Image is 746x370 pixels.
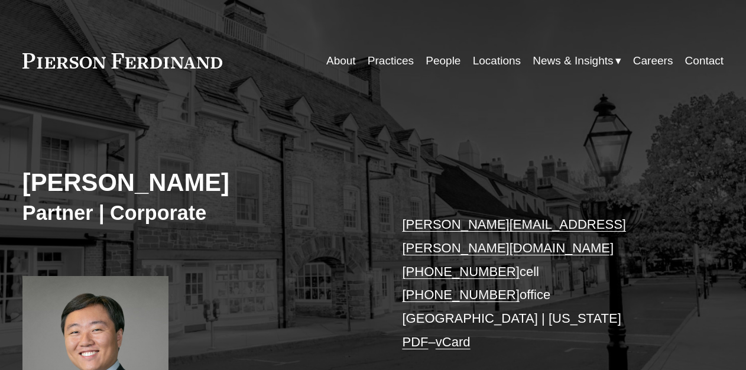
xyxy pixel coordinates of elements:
a: folder dropdown [533,50,621,72]
a: Practices [368,50,414,72]
a: [PHONE_NUMBER] [402,264,519,279]
a: People [426,50,460,72]
span: News & Insights [533,51,613,71]
a: PDF [402,335,428,349]
p: cell office [GEOGRAPHIC_DATA] | [US_STATE] – [402,213,694,353]
a: About [326,50,356,72]
a: Careers [633,50,673,72]
a: Locations [473,50,521,72]
a: Contact [685,50,724,72]
a: vCard [436,335,471,349]
a: [PHONE_NUMBER] [402,287,519,302]
h3: Partner | Corporate [22,200,373,225]
a: [PERSON_NAME][EMAIL_ADDRESS][PERSON_NAME][DOMAIN_NAME] [402,217,626,255]
h2: [PERSON_NAME] [22,168,373,198]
